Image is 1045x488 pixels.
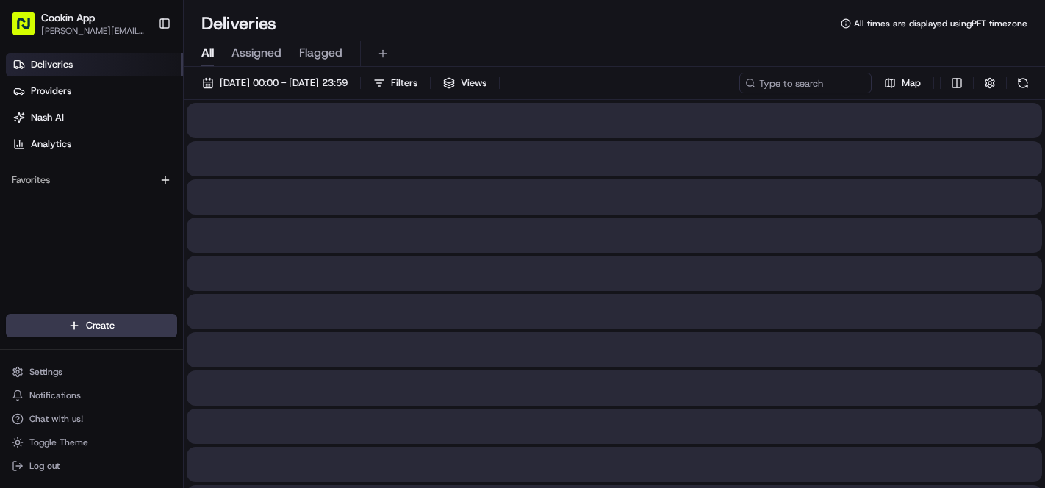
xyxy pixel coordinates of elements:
[6,456,177,476] button: Log out
[201,44,214,62] span: All
[220,76,348,90] span: [DATE] 00:00 - [DATE] 23:59
[29,390,81,401] span: Notifications
[877,73,927,93] button: Map
[6,53,183,76] a: Deliveries
[41,25,146,37] button: [PERSON_NAME][EMAIL_ADDRESS][DOMAIN_NAME]
[195,73,354,93] button: [DATE] 00:00 - [DATE] 23:59
[6,432,177,453] button: Toggle Theme
[6,132,183,156] a: Analytics
[6,385,177,406] button: Notifications
[6,314,177,337] button: Create
[6,79,183,103] a: Providers
[6,6,152,41] button: Cookin App[PERSON_NAME][EMAIL_ADDRESS][DOMAIN_NAME]
[29,366,62,378] span: Settings
[31,137,71,151] span: Analytics
[231,44,281,62] span: Assigned
[739,73,872,93] input: Type to search
[367,73,424,93] button: Filters
[299,44,342,62] span: Flagged
[41,10,95,25] button: Cookin App
[31,58,73,71] span: Deliveries
[29,413,83,425] span: Chat with us!
[6,409,177,429] button: Chat with us!
[461,76,486,90] span: Views
[201,12,276,35] h1: Deliveries
[854,18,1027,29] span: All times are displayed using PET timezone
[437,73,493,93] button: Views
[1013,73,1033,93] button: Refresh
[86,319,115,332] span: Create
[6,362,177,382] button: Settings
[31,111,64,124] span: Nash AI
[31,85,71,98] span: Providers
[6,106,183,129] a: Nash AI
[902,76,921,90] span: Map
[391,76,417,90] span: Filters
[29,460,60,472] span: Log out
[6,168,177,192] div: Favorites
[29,437,88,448] span: Toggle Theme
